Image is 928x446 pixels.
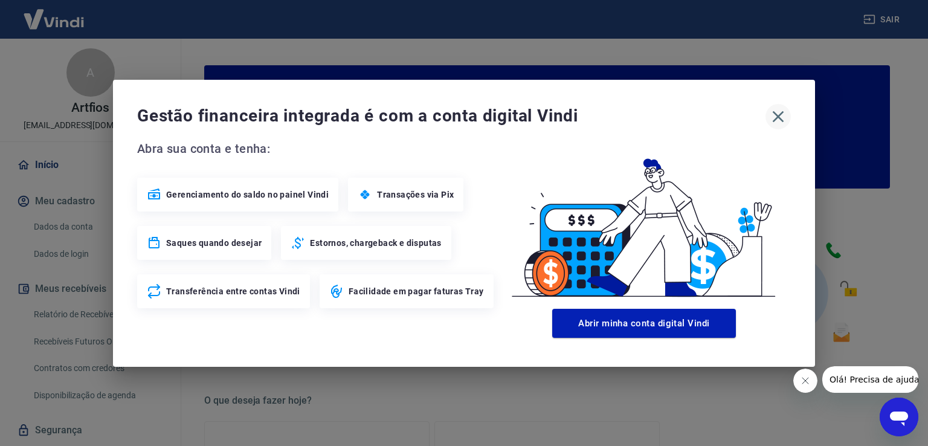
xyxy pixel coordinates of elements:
button: Abrir minha conta digital Vindi [552,309,736,338]
span: Estornos, chargeback e disputas [310,237,441,249]
iframe: Mensagem da empresa [822,366,918,393]
span: Gerenciamento do saldo no painel Vindi [166,189,329,201]
span: Facilidade em pagar faturas Tray [349,285,484,297]
img: Good Billing [497,139,791,304]
span: Olá! Precisa de ajuda? [7,8,101,18]
span: Gestão financeira integrada é com a conta digital Vindi [137,104,765,128]
span: Transferência entre contas Vindi [166,285,300,297]
span: Abra sua conta e tenha: [137,139,497,158]
iframe: Fechar mensagem [793,369,817,393]
span: Saques quando desejar [166,237,262,249]
iframe: Botão para abrir a janela de mensagens [880,398,918,436]
span: Transações via Pix [377,189,454,201]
